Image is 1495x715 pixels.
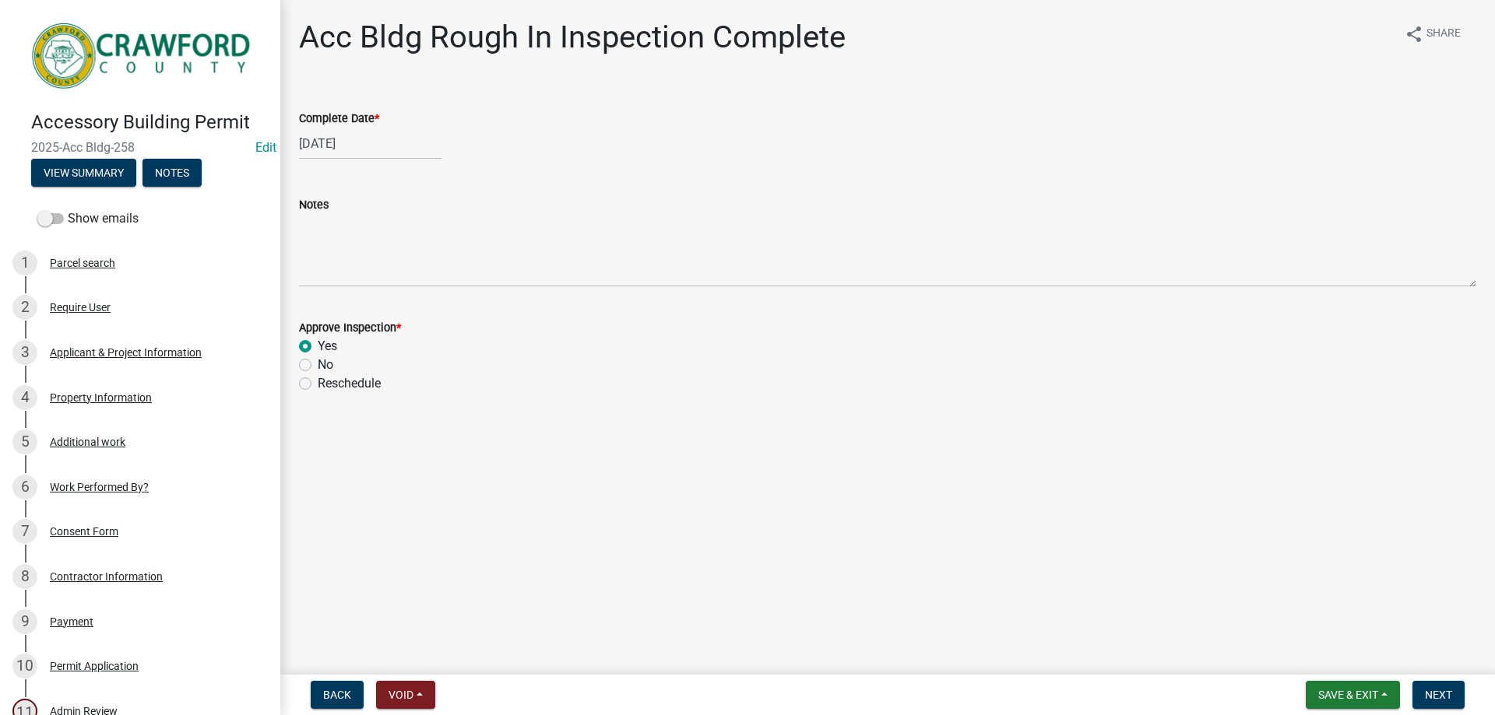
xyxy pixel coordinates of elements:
[31,140,249,155] span: 2025-Acc Bldg-258
[255,140,276,155] wm-modal-confirm: Edit Application Number
[318,374,381,393] label: Reschedule
[318,337,337,356] label: Yes
[12,385,37,410] div: 4
[1425,689,1452,701] span: Next
[299,114,379,124] label: Complete Date
[12,475,37,499] div: 6
[142,167,202,180] wm-modal-confirm: Notes
[311,681,364,709] button: Back
[299,200,329,211] label: Notes
[31,159,136,187] button: View Summary
[323,689,351,701] span: Back
[12,429,37,454] div: 5
[299,323,401,334] label: Approve Inspection
[12,251,37,275] div: 1
[37,209,139,228] label: Show emails
[12,295,37,320] div: 2
[255,140,276,155] a: Edit
[1318,689,1378,701] span: Save & Exit
[12,340,37,365] div: 3
[12,564,37,589] div: 8
[1412,681,1465,709] button: Next
[31,167,136,180] wm-modal-confirm: Summary
[1392,19,1473,49] button: shareShare
[389,689,413,701] span: Void
[50,616,93,627] div: Payment
[12,654,37,678] div: 10
[31,111,268,134] h4: Accessory Building Permit
[12,609,37,634] div: 9
[50,526,118,537] div: Consent Form
[142,159,202,187] button: Notes
[50,571,163,582] div: Contractor Information
[50,392,152,403] div: Property Information
[50,258,115,268] div: Parcel search
[50,302,111,313] div: Require User
[299,19,846,56] h1: Acc Bldg Rough In Inspection Complete
[12,519,37,544] div: 7
[31,16,255,95] img: Crawford County, Georgia
[1426,25,1461,44] span: Share
[376,681,435,709] button: Void
[50,436,125,447] div: Additional work
[50,661,139,671] div: Permit Application
[50,482,149,492] div: Work Performed By?
[1405,25,1423,44] i: share
[299,128,441,159] input: mm/dd/yyyy
[318,356,333,374] label: No
[50,347,202,358] div: Applicant & Project Information
[1306,681,1400,709] button: Save & Exit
